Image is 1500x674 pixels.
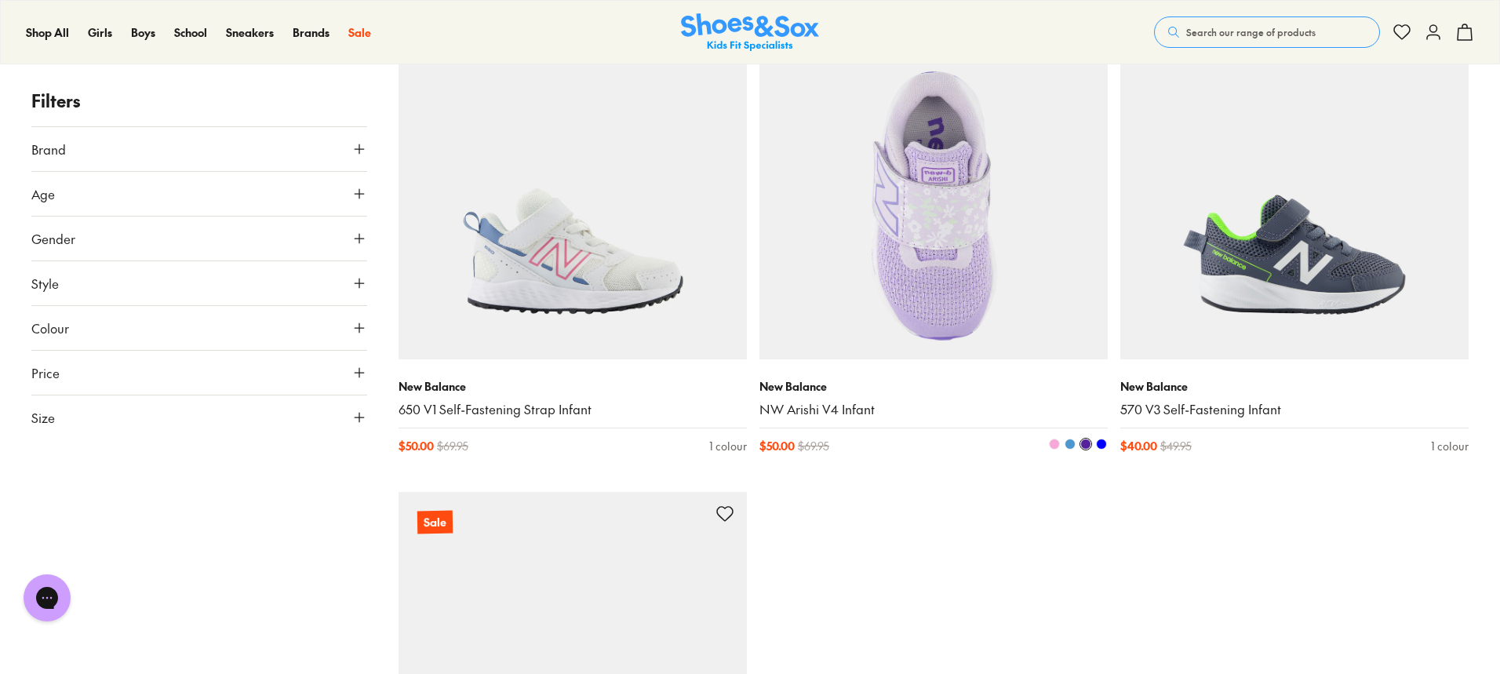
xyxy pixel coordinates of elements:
button: Gender [31,217,367,260]
span: $ 69.95 [798,438,829,454]
span: School [174,24,207,40]
p: New Balance [399,378,747,395]
span: Style [31,274,59,293]
a: Girls [88,24,112,41]
p: Filters [31,88,367,114]
span: $ 69.95 [437,438,468,454]
a: NW Arishi V4 Infant [759,401,1108,418]
span: Gender [31,229,75,248]
a: 650 V1 Self-Fastening Strap Infant [399,401,747,418]
span: Shop All [26,24,69,40]
a: Sale [399,11,747,359]
button: Age [31,172,367,216]
a: School [174,24,207,41]
button: Style [31,261,367,305]
p: New Balance [759,378,1108,395]
span: Search our range of products [1186,25,1316,39]
p: Sale [417,511,453,534]
iframe: Gorgias live chat messenger [16,569,78,627]
button: Size [31,395,367,439]
div: 1 colour [1431,438,1469,454]
a: Shop All [26,24,69,41]
span: $ 50.00 [759,438,795,454]
button: Colour [31,306,367,350]
a: Sale [759,11,1108,359]
span: Age [31,184,55,203]
a: Sale [348,24,371,41]
a: Sale [1120,11,1469,359]
img: SNS_Logo_Responsive.svg [681,13,819,52]
p: New Balance [1120,378,1469,395]
span: Brands [293,24,329,40]
span: Sneakers [226,24,274,40]
a: Shoes & Sox [681,13,819,52]
div: 1 colour [709,438,747,454]
span: $ 50.00 [399,438,434,454]
span: Size [31,408,55,427]
span: $ 49.95 [1160,438,1192,454]
a: Boys [131,24,155,41]
button: Search our range of products [1154,16,1380,48]
span: Girls [88,24,112,40]
a: Sneakers [226,24,274,41]
span: Colour [31,319,69,337]
a: Brands [293,24,329,41]
button: Brand [31,127,367,171]
span: Boys [131,24,155,40]
span: Price [31,363,60,382]
span: Sale [348,24,371,40]
button: Price [31,351,367,395]
a: 570 V3 Self-Fastening Infant [1120,401,1469,418]
span: Brand [31,140,66,158]
span: $ 40.00 [1120,438,1157,454]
